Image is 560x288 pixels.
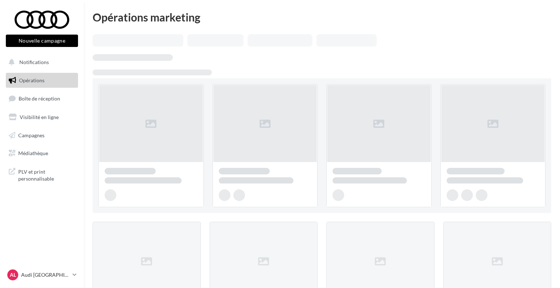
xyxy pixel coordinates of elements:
span: Opérations [19,77,44,83]
a: Opérations [4,73,79,88]
span: PLV et print personnalisable [18,167,75,182]
span: Médiathèque [18,150,48,156]
span: Campagnes [18,132,44,138]
a: Campagnes [4,128,79,143]
span: Notifications [19,59,49,65]
a: AL Audi [GEOGRAPHIC_DATA][PERSON_NAME] [6,268,78,282]
span: Visibilité en ligne [20,114,59,120]
a: Boîte de réception [4,91,79,106]
span: Boîte de réception [19,95,60,102]
a: PLV et print personnalisable [4,164,79,185]
span: AL [10,271,16,279]
button: Nouvelle campagne [6,35,78,47]
p: Audi [GEOGRAPHIC_DATA][PERSON_NAME] [21,271,70,279]
a: Médiathèque [4,146,79,161]
button: Notifications [4,55,77,70]
a: Visibilité en ligne [4,110,79,125]
div: Opérations marketing [93,12,551,23]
